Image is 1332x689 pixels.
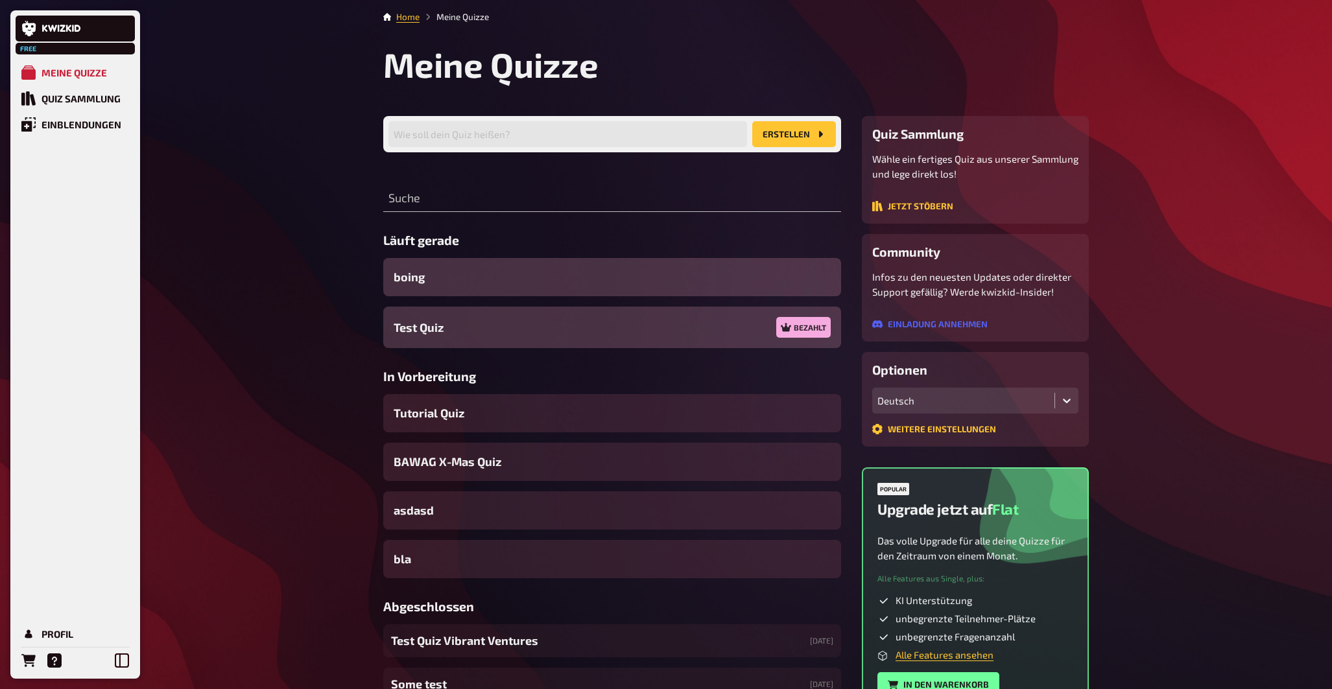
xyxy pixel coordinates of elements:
[16,111,135,137] a: Einblendungen
[388,121,747,147] input: Wie soll dein Quiz heißen?
[383,624,841,657] a: Test Quiz Vibrant Ventures[DATE]
[877,395,1049,406] div: Deutsch
[872,152,1078,181] p: Wähle ein fertiges Quiz aus unserer Sammlung und lege direkt los!
[396,10,420,23] li: Home
[383,599,841,614] h3: Abgeschlossen
[16,621,135,647] a: Profil
[752,121,836,147] button: Erstellen
[776,317,831,338] div: Bezahlt
[383,443,841,481] a: BAWAG X-Mas Quiz
[383,540,841,578] a: bla
[872,126,1078,141] h3: Quiz Sammlung
[17,45,40,53] span: Free
[42,648,67,673] a: Hilfe
[896,631,1015,644] span: unbegrenzte Fragenanzahl
[383,233,841,248] h3: Läuft gerade
[383,44,1089,85] h1: Meine Quizze
[394,268,425,286] span: boing
[872,425,996,436] a: Weitere Einstellungen
[872,362,1078,377] h3: Optionen
[396,12,420,22] a: Home
[872,424,996,434] button: Weitere Einstellungen
[383,394,841,432] a: Tutorial Quiz
[877,483,909,495] div: Popular
[872,244,1078,259] h3: Community
[872,270,1078,299] p: Infos zu den neuesten Updates oder direkter Support gefällig? Werde kwizkid-Insider!
[872,202,953,213] a: Jetzt stöbern
[383,258,841,296] a: boing
[383,186,841,212] input: Suche
[391,632,538,649] span: Test Quiz Vibrant Ventures
[877,500,1019,518] h2: Upgrade jetzt auf
[383,369,841,384] h3: In Vorbereitung
[872,201,953,211] button: Jetzt stöbern
[42,119,121,130] div: Einblendungen
[896,613,1036,625] span: unbegrenzte Teilnehmer-Plätze
[16,86,135,111] a: Quiz Sammlung
[810,635,833,646] small: [DATE]
[394,550,411,568] span: bla
[877,573,984,584] small: Alle Features aus Single, plus :
[42,67,107,78] div: Meine Quizze
[16,648,42,673] a: Bestellungen
[992,500,1018,518] span: Flat
[394,319,444,336] span: Test Quiz
[896,649,993,660] a: Alle Features ansehen
[383,491,841,530] a: asdasd
[872,319,988,329] button: Einladung annehmen
[383,307,841,348] a: Test QuizBezahlt
[420,10,489,23] li: Meine Quizze
[394,453,501,471] span: BAWAG X-Mas Quiz
[394,502,434,519] span: asdasd
[877,533,1073,563] p: Das volle Upgrade für alle deine Quizze für den Zeitraum von einem Monat.
[42,93,121,104] div: Quiz Sammlung
[872,320,988,331] a: Einladung annehmen
[394,404,464,422] span: Tutorial Quiz
[896,594,972,607] span: KI Unterstützung
[16,60,135,86] a: Meine Quizze
[42,628,73,640] div: Profil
